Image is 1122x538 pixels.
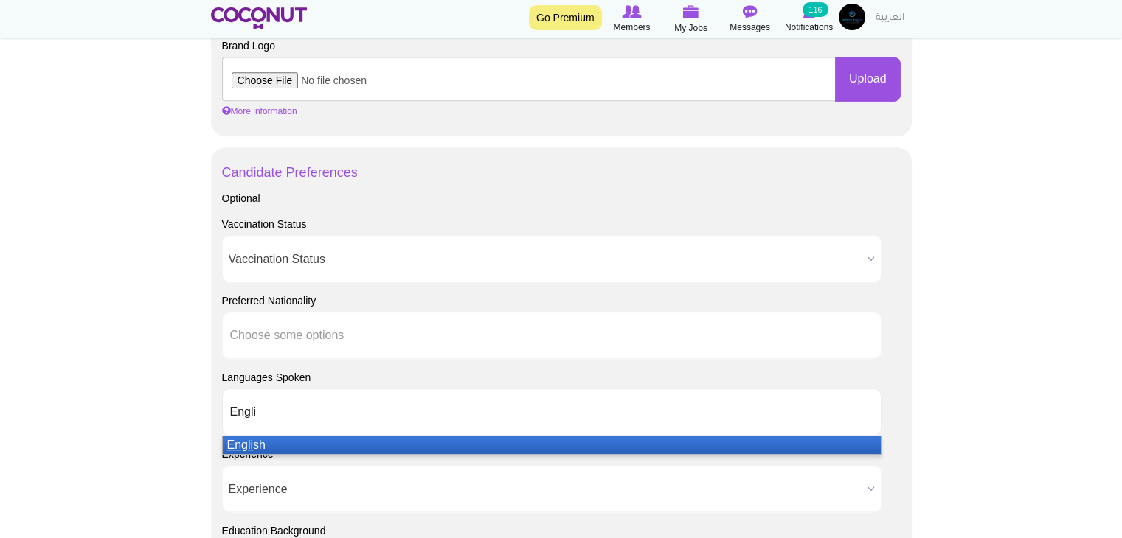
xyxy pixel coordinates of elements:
[868,4,912,33] a: العربية
[15,119,312,130] strong: Share your resume with salary expectation to [PHONE_NUMBER]
[222,217,307,231] label: Vaccination Status
[603,4,662,35] a: Browse Members Members
[222,370,311,385] label: Languages Spoken
[803,2,828,17] small: 116
[613,20,650,35] span: Members
[674,21,707,35] span: My Jobs
[803,5,815,18] img: Notifications
[229,466,862,513] span: Experience
[683,5,699,18] img: My Jobs
[622,5,641,18] img: Browse Members
[222,293,316,308] label: Preferred Nationality
[835,57,901,102] button: Upload
[15,38,82,49] strong: Requirements:
[222,38,275,53] label: Brand Logo
[222,523,326,538] label: Education Background
[211,7,308,29] img: Home
[227,439,254,451] em: Engli
[222,191,901,206] div: Optional
[222,165,358,180] a: Candidate Preferences
[15,62,685,108] p: * [DEMOGRAPHIC_DATA] candidate with a minimum of 3 years’ experience in event coordination, banqu...
[785,20,833,35] span: Notifications
[223,436,881,454] li: sh
[743,5,758,18] img: Messages
[529,5,602,30] a: Go Premium
[222,106,297,116] a: More information
[721,4,780,35] a: Messages Messages
[662,4,721,35] a: My Jobs My Jobs
[730,20,770,35] span: Messages
[229,236,862,283] span: Vaccination Status
[780,4,839,35] a: Notifications Notifications 116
